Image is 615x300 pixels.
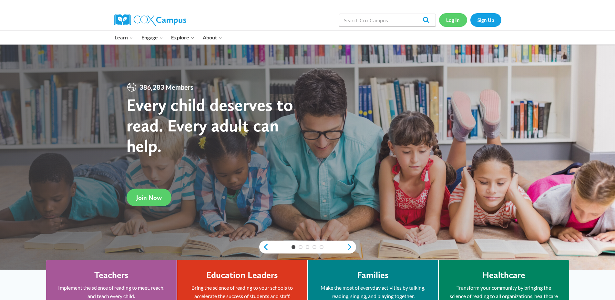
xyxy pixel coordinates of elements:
h4: Teachers [94,270,128,281]
a: Join Now [127,189,171,206]
p: Make the most of everyday activities by talking, reading, singing, and playing together. [318,284,428,300]
a: 1 [292,245,295,249]
nav: Secondary Navigation [439,13,501,26]
nav: Primary Navigation [111,31,226,44]
button: Child menu of About [199,31,226,44]
a: next [346,243,356,251]
p: Bring the science of reading to your schools to accelerate the success of students and staff. [187,284,298,300]
h4: Education Leaders [206,270,278,281]
button: Child menu of Learn [111,31,138,44]
span: Join Now [136,194,162,202]
a: 4 [313,245,316,249]
h4: Families [357,270,389,281]
a: Sign Up [470,13,501,26]
a: 3 [306,245,310,249]
p: Implement the science of reading to meet, reach, and teach every child. [56,284,167,300]
a: 5 [320,245,323,249]
h4: Healthcare [482,270,525,281]
span: 386,283 Members [137,82,196,92]
button: Child menu of Explore [167,31,199,44]
button: Child menu of Engage [137,31,167,44]
a: Log In [439,13,467,26]
div: content slider buttons [259,241,356,253]
input: Search Cox Campus [339,14,436,26]
a: previous [259,243,269,251]
a: 2 [299,245,302,249]
strong: Every child deserves to read. Every adult can help. [127,94,293,156]
img: Cox Campus [114,14,186,26]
